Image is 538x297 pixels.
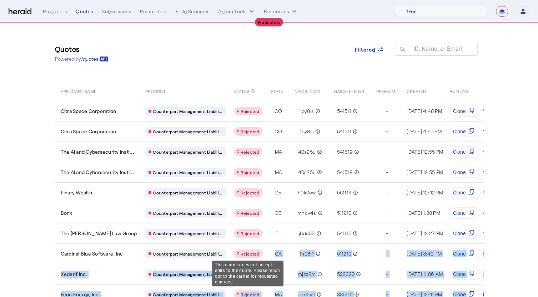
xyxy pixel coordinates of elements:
span: Counterpart Management Liabili... [153,149,222,155]
button: Resources dropdown menu [264,8,298,15]
span: NAICS-6-DIGIT [334,87,364,94]
span: [DATE] 4:48 PM [407,108,442,114]
span: - [386,230,388,237]
span: DE [275,209,282,217]
button: Clone [449,187,481,198]
div: Producers [43,8,67,15]
span: Counterpart Management Liabili... [153,129,222,134]
button: Clone [449,105,481,117]
span: [DATE] 12:27 PM [407,230,443,236]
mat-icon: info_outline [351,209,358,217]
span: Citra Space Corporation [61,108,116,115]
mat-icon: info_outline [351,230,358,237]
span: Clone [453,128,466,135]
button: Clone [449,268,481,280]
mat-icon: info_outline [316,189,322,196]
span: PRODUCT [145,87,166,94]
span: MA [275,148,282,155]
span: FL [276,230,281,237]
span: Rejected [241,292,260,297]
span: - [386,148,388,155]
span: Rejected [241,251,260,256]
span: 1by8ls [300,128,314,135]
div: Quotes [76,8,93,15]
mat-icon: info_outline [251,87,255,95]
span: - [386,169,388,176]
span: - [386,189,388,196]
mat-icon: info_outline [353,148,359,155]
button: Clone [449,248,481,259]
span: Counterpart Management Liabili... [153,190,222,195]
span: Rejected [241,231,260,236]
span: CREATED [407,87,426,94]
span: Clone [453,169,466,176]
span: Rejected [241,190,260,195]
span: Clone [453,108,466,115]
mat-icon: info_outline [353,169,359,176]
span: - [386,128,388,135]
div: Production [255,18,283,26]
span: Rejected [241,129,260,134]
span: 541511 [337,108,351,115]
h3: Quotes [55,44,109,54]
span: The AI and Cybersecurity Insti... [61,148,134,155]
mat-icon: info_outline [355,271,361,278]
div: This carrier does not accept edits to the quote. Please reach out to the carrier for requested ch... [212,261,283,286]
mat-icon: info_outline [351,108,358,115]
span: Bonx [61,209,72,217]
a: /quotes [81,55,109,63]
span: 551114 [337,189,352,196]
span: CO [275,128,282,135]
mat-icon: info_outline [314,250,320,257]
span: STATE [271,87,283,94]
span: MA [275,169,282,176]
span: CA [275,250,282,257]
span: Clone [453,148,466,155]
mat-icon: info_outline [316,148,322,155]
span: - [386,209,388,217]
span: 511210 [337,209,351,217]
span: Xederif Inc. [61,271,87,278]
span: 1h08f1 [300,250,314,257]
span: 522320 [337,271,355,278]
span: Rejected [241,211,260,216]
button: Clone [449,146,481,158]
span: [DATE] 12:55 PM [407,169,443,175]
span: 541519 [337,169,353,176]
span: DE [275,189,282,196]
mat-icon: info_outline [316,169,322,176]
span: 541511 [337,128,351,135]
span: Clone [453,189,466,196]
span: - [386,250,388,257]
span: [DATE] 12:55 PM [407,149,443,155]
span: - [386,108,388,115]
button: Clone [449,167,481,178]
span: Counterpart Management Liabili... [153,210,222,216]
span: Clone [453,250,466,257]
span: Counterpart Management Liabili... [153,231,222,236]
span: [DATE] 1:38 PM [407,210,440,216]
mat-icon: info_outline [351,128,358,135]
p: Powered by [55,55,109,63]
span: 511210 [337,250,351,257]
mat-icon: info_outline [314,128,320,135]
span: 541110 [337,230,351,237]
mat-label: ID, Name, or Email [413,45,462,52]
span: Clone [453,209,466,217]
th: ACTIONS [443,81,483,101]
span: 541519 [337,148,353,155]
span: Counterpart Management Liabili... [153,251,222,257]
span: j8de53 [299,230,315,237]
span: PREMIUM [376,87,396,94]
span: Finary Wealth [61,189,92,196]
mat-icon: info_outline [316,209,322,217]
span: The [PERSON_NAME] Law Group [61,230,137,237]
span: [DATE] 4:47 PM [407,128,442,134]
span: Citra Space Corporation [61,128,116,135]
span: Counterpart Management Liabili... [153,271,222,277]
span: [DATE] 12:42 PM [407,189,443,195]
span: Counterpart Management Liabili... [153,108,222,114]
span: - [386,271,388,278]
img: Herald Logo [9,8,31,15]
mat-icon: info_outline [351,250,358,257]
